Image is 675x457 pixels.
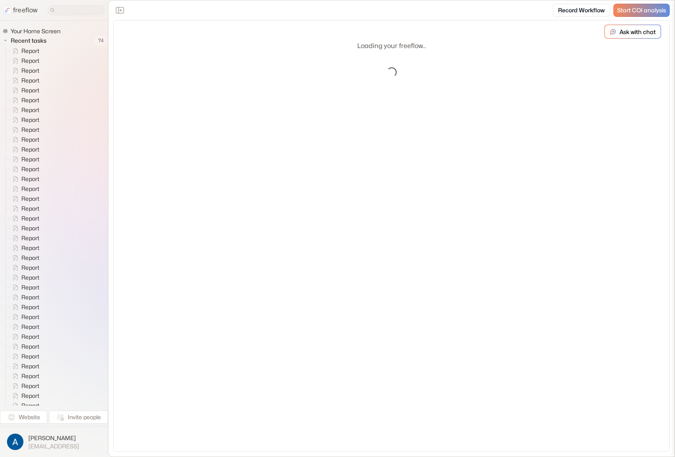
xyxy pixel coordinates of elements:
a: Report [6,194,43,204]
span: Report [20,116,42,124]
a: Report [6,351,43,361]
span: Report [20,352,42,361]
span: Report [20,185,42,193]
span: Report [20,264,42,272]
span: Report [20,254,42,262]
span: Report [20,273,42,282]
span: Report [20,303,42,311]
span: Report [20,165,42,173]
span: Report [20,96,42,104]
a: Report [6,342,43,351]
a: Report [6,164,43,174]
span: Report [20,372,42,380]
span: Report [20,67,42,75]
span: Report [20,283,42,292]
a: Report [6,204,43,214]
a: Report [6,105,43,115]
span: [EMAIL_ADDRESS] [28,443,79,450]
a: Report [6,381,43,391]
a: Report [6,76,43,85]
span: Your Home Screen [9,27,63,35]
a: Report [6,371,43,381]
span: Report [20,155,42,163]
span: Report [20,195,42,203]
span: [PERSON_NAME] [28,434,79,442]
a: Report [6,135,43,145]
span: Report [20,293,42,301]
span: Start COI analysis [617,7,666,14]
a: Record Workflow [553,4,610,17]
span: Report [20,57,42,65]
span: Report [20,86,42,94]
a: Report [6,85,43,95]
a: Start COI analysis [613,4,670,17]
a: Report [6,391,43,401]
a: Report [6,174,43,184]
a: Report [6,115,43,125]
a: Report [6,214,43,223]
a: Your Home Screen [2,27,64,35]
span: 74 [94,35,108,46]
span: Report [20,342,42,351]
a: Report [6,233,43,243]
img: profile [7,434,23,450]
span: Report [20,47,42,55]
a: Report [6,361,43,371]
a: Report [6,66,43,76]
a: Report [6,154,43,164]
button: [PERSON_NAME][EMAIL_ADDRESS] [5,432,103,452]
span: Recent tasks [9,37,49,45]
a: freeflow [3,5,38,15]
a: Report [6,322,43,332]
span: Report [20,244,42,252]
a: Report [6,243,43,253]
span: Report [20,126,42,134]
a: Report [6,282,43,292]
a: Report [6,332,43,342]
a: Report [6,302,43,312]
a: Report [6,56,43,66]
button: Recent tasks [2,36,50,46]
span: Report [20,323,42,331]
p: Ask with chat [620,28,656,36]
span: Report [20,402,42,410]
a: Report [6,125,43,135]
span: Report [20,362,42,370]
span: Report [20,313,42,321]
span: Report [20,392,42,400]
button: Close the sidebar [113,4,126,17]
a: Report [6,184,43,194]
span: Report [20,175,42,183]
a: Report [6,46,43,56]
span: Report [20,106,42,114]
a: Report [6,401,43,411]
span: Report [20,76,42,85]
span: Report [20,333,42,341]
span: Report [20,214,42,223]
button: Invite people [49,411,108,424]
a: Report [6,273,43,282]
a: Report [6,263,43,273]
p: freeflow [13,5,38,15]
span: Report [20,224,42,232]
p: Loading your freeflow... [357,41,426,51]
a: Report [6,145,43,154]
a: Report [6,292,43,302]
span: Report [20,145,42,154]
span: Report [20,234,42,242]
a: Report [6,95,43,105]
span: Report [20,204,42,213]
a: Report [6,253,43,263]
a: Report [6,312,43,322]
span: Report [20,382,42,390]
a: Report [6,223,43,233]
span: Report [20,135,42,144]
